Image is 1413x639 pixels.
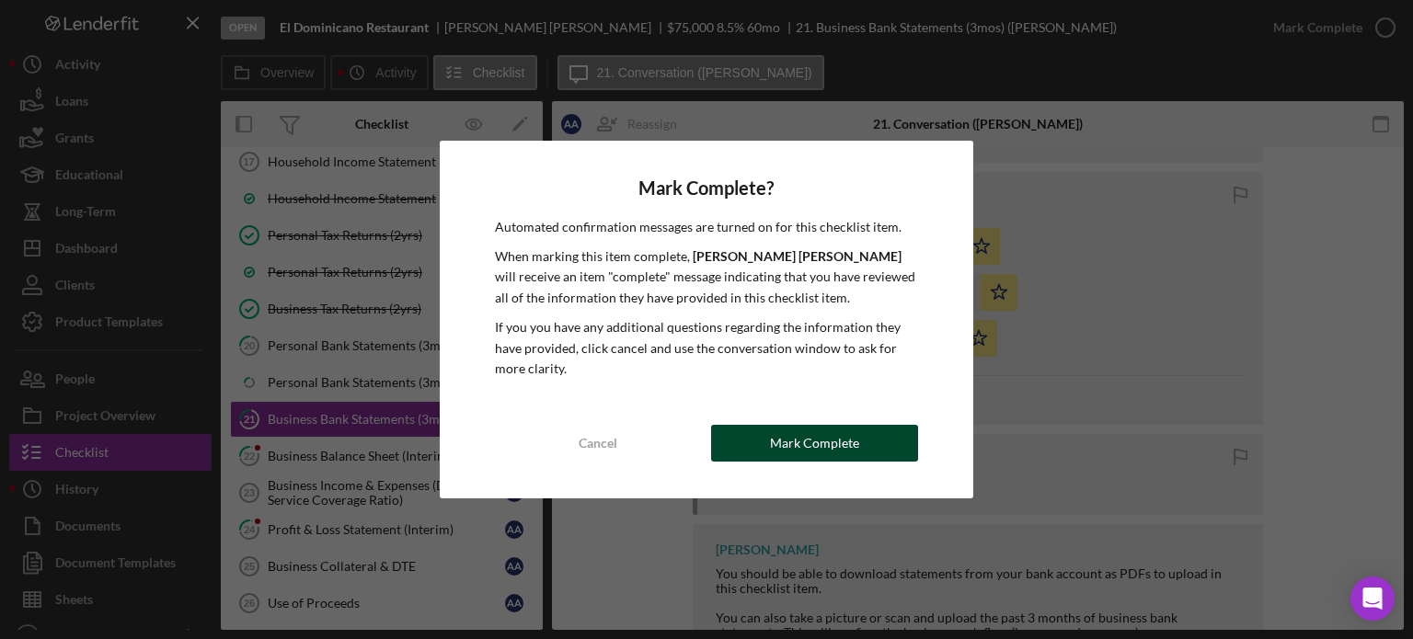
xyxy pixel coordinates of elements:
[495,217,919,237] p: Automated confirmation messages are turned on for this checklist item.
[770,425,859,462] div: Mark Complete
[1350,576,1395,621] div: Open Intercom Messenger
[693,248,902,264] b: [PERSON_NAME] [PERSON_NAME]
[495,425,702,462] button: Cancel
[579,425,617,462] div: Cancel
[495,246,919,308] p: When marking this item complete, will receive an item "complete" message indicating that you have...
[495,317,919,379] p: If you you have any additional questions regarding the information they have provided, click canc...
[495,177,919,199] h4: Mark Complete?
[711,425,918,462] button: Mark Complete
